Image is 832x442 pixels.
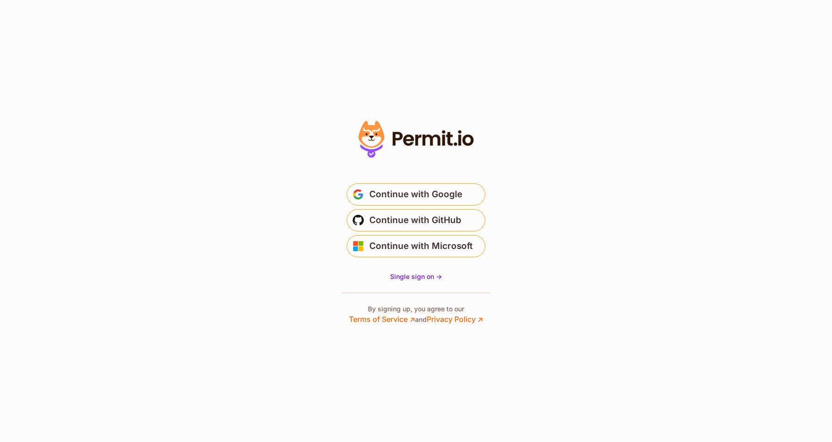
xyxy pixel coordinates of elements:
button: Continue with Google [347,183,485,206]
span: Continue with Microsoft [369,239,473,254]
span: Continue with GitHub [369,213,461,228]
span: Single sign on -> [390,272,442,280]
a: Terms of Service ↗ [349,315,415,324]
a: Privacy Policy ↗ [427,315,483,324]
button: Continue with GitHub [347,209,485,231]
span: Continue with Google [369,187,462,202]
p: By signing up, you agree to our and [349,304,483,325]
button: Continue with Microsoft [347,235,485,257]
a: Single sign on -> [390,272,442,281]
